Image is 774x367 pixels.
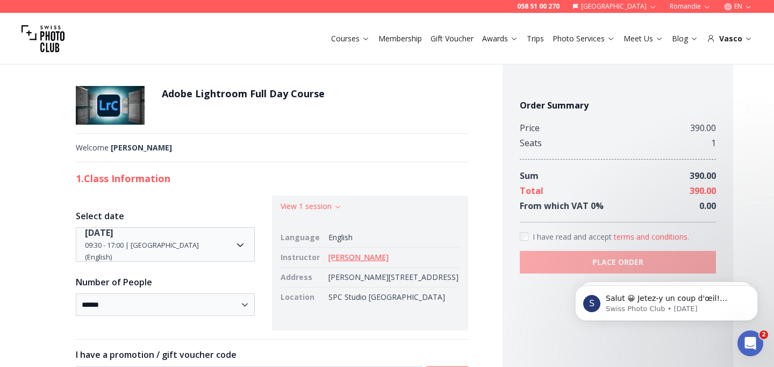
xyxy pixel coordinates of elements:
[520,168,539,183] div: Sum
[533,232,614,242] span: I have read and accept
[426,31,478,46] button: Gift Voucher
[76,142,468,153] div: Welcome
[324,268,460,287] td: [PERSON_NAME][STREET_ADDRESS]
[324,287,460,307] td: SPC Studio [GEOGRAPHIC_DATA]
[378,33,422,44] a: Membership
[281,268,324,287] td: Address
[76,171,468,186] h2: 1. Class Information
[690,170,716,182] span: 390.00
[374,31,426,46] button: Membership
[672,33,698,44] a: Blog
[759,330,768,339] span: 2
[111,142,172,153] b: [PERSON_NAME]
[281,287,324,307] td: Location
[592,257,643,268] b: PLACE ORDER
[520,99,716,112] h4: Order Summary
[324,228,460,248] td: English
[517,2,560,11] a: 058 51 00 270
[668,31,703,46] button: Blog
[522,31,548,46] button: Trips
[76,210,255,222] h3: Select date
[520,251,716,274] button: PLACE ORDER
[527,33,544,44] a: Trips
[619,31,668,46] button: Meet Us
[690,185,716,197] span: 390.00
[21,17,64,60] img: Swiss photo club
[281,248,324,268] td: Instructor
[76,348,468,361] h3: I have a promotion / gift voucher code
[520,120,540,135] div: Price
[559,263,774,338] iframe: Intercom notifications message
[553,33,615,44] a: Photo Services
[76,227,255,262] button: Date
[690,120,716,135] div: 390.00
[711,135,716,150] div: 1
[76,276,255,289] h3: Number of People
[328,252,389,262] a: [PERSON_NAME]
[76,86,145,125] img: Adobe Lightroom Full Day Course
[699,200,716,212] span: 0.00
[623,33,663,44] a: Meet Us
[737,330,763,356] iframe: Intercom live chat
[482,33,518,44] a: Awards
[331,33,370,44] a: Courses
[327,31,374,46] button: Courses
[281,228,324,248] td: Language
[707,33,752,44] div: Vasco
[548,31,619,46] button: Photo Services
[281,201,342,212] button: View 1 session
[520,183,543,198] div: Total
[431,33,474,44] a: Gift Voucher
[520,232,528,241] input: Accept terms
[162,86,325,101] h1: Adobe Lightroom Full Day Course
[614,232,689,242] button: Accept termsI have read and accept
[478,31,522,46] button: Awards
[520,198,604,213] div: From which VAT 0 %
[520,135,542,150] div: Seats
